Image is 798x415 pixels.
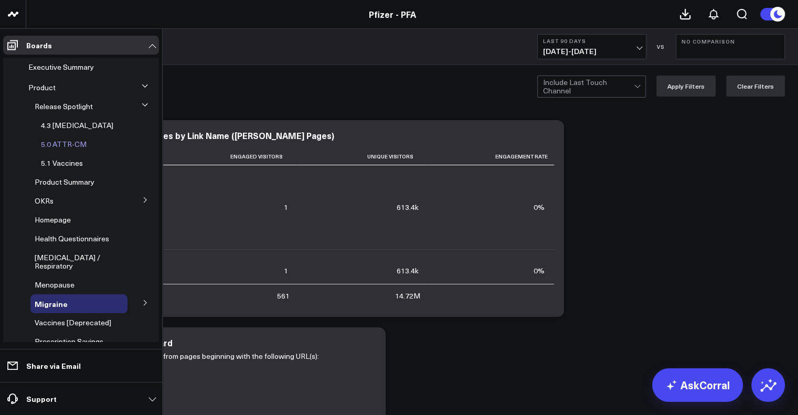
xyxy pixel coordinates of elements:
span: [MEDICAL_DATA] / Respiratory [35,252,100,271]
span: Product [28,82,56,92]
a: 5.0 ATTR-CM [41,140,87,148]
button: Clear Filters [726,76,785,97]
a: Pfizer - PFA [369,8,416,20]
p: This dashboard only contains data from pages beginning with the following URL(s): [47,350,370,363]
div: 1 [284,202,288,212]
a: Homepage [35,216,71,224]
a: OKRs [35,197,54,205]
div: 14.72M [395,291,420,301]
span: [DATE] - [DATE] [543,47,641,56]
th: Engagement Rate [428,148,554,165]
div: 1 [284,265,288,276]
a: AskCorral [652,368,743,402]
span: Release Spotlight [35,101,93,111]
div: 0% [534,265,545,276]
a: Executive Summary [28,63,94,71]
li: [URL][DOMAIN_NAME] [68,363,370,376]
div: 613.4k [397,265,419,276]
div: 613.4k [397,202,419,212]
span: Homepage [35,215,71,225]
span: 4.3 [MEDICAL_DATA] [41,120,113,130]
div: 561 [277,291,290,301]
span: Menopause [35,280,75,290]
th: Unique Visitors [297,148,428,165]
a: Product Summary [35,178,94,186]
span: Prescription Savings [35,336,103,346]
span: Executive Summary [28,62,94,72]
span: Health Questionnaires [35,233,109,243]
span: Vaccines [Deprecated] [35,317,111,327]
a: Release Spotlight [35,102,93,111]
button: Apply Filters [656,76,716,97]
span: 5.1 Vaccines [41,158,83,168]
b: Last 90 Days [543,38,641,44]
a: Prescription Savings [35,337,103,346]
p: Support [26,395,57,403]
a: Health Questionnaires [35,235,109,243]
a: Product [28,83,56,92]
a: Vaccines [Deprecated] [35,318,111,327]
b: No Comparison [682,38,779,45]
a: Migraine [35,300,68,308]
span: 5.0 ATTR-CM [41,139,87,149]
th: Engaged Visitors [154,148,297,165]
div: Engagement Rate with Articles by Link Name ([PERSON_NAME] Pages) [47,130,334,141]
button: No Comparison [676,34,785,59]
a: 5.1 Vaccines [41,159,83,167]
p: Share via Email [26,361,81,370]
span: OKRs [35,196,54,206]
a: Menopause [35,281,75,289]
p: Boards [26,41,52,49]
span: Migraine [35,299,68,309]
a: 4.3 [MEDICAL_DATA] [41,121,113,130]
div: 0% [534,202,545,212]
button: Last 90 Days[DATE]-[DATE] [537,34,646,59]
a: [MEDICAL_DATA] / Respiratory [35,253,127,270]
span: Product Summary [35,177,94,187]
div: VS [652,44,671,50]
